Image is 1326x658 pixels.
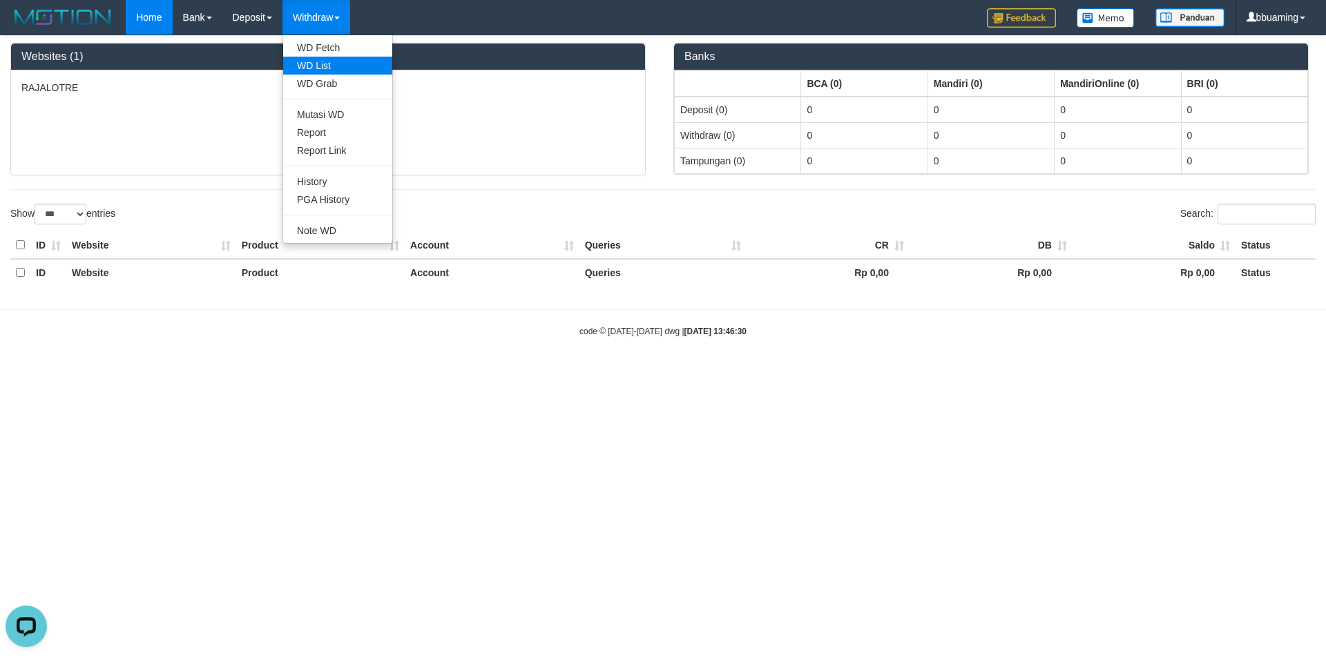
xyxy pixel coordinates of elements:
[30,259,66,286] th: ID
[283,222,392,240] a: Note WD
[910,259,1073,286] th: Rp 0,00
[1180,204,1316,224] label: Search:
[283,142,392,159] a: Report Link
[928,122,1054,148] td: 0
[801,70,928,97] th: Group: activate to sort column ascending
[675,122,801,148] td: Withdraw (0)
[1218,204,1316,224] input: Search:
[283,75,392,93] a: WD Grab
[236,232,405,259] th: Product
[10,7,115,28] img: MOTION_logo.png
[66,232,236,259] th: Website
[283,106,392,124] a: Mutasi WD
[579,259,747,286] th: Queries
[6,6,47,47] button: Open LiveChat chat widget
[405,232,579,259] th: Account
[928,97,1054,123] td: 0
[684,50,1298,63] h3: Banks
[1236,232,1316,259] th: Status
[1181,97,1307,123] td: 0
[987,8,1056,28] img: Feedback.jpg
[579,232,747,259] th: Queries
[928,70,1054,97] th: Group: activate to sort column ascending
[1073,232,1236,259] th: Saldo
[684,327,747,336] strong: [DATE] 13:46:30
[21,50,635,63] h3: Websites (1)
[21,81,635,95] p: RAJALOTRE
[30,232,66,259] th: ID
[1155,8,1224,27] img: panduan.png
[675,70,801,97] th: Group: activate to sort column ascending
[1073,259,1236,286] th: Rp 0,00
[801,148,928,173] td: 0
[1181,122,1307,148] td: 0
[675,148,801,173] td: Tampungan (0)
[283,191,392,209] a: PGA History
[1055,148,1181,173] td: 0
[66,259,236,286] th: Website
[1055,122,1181,148] td: 0
[801,97,928,123] td: 0
[1055,97,1181,123] td: 0
[1077,8,1135,28] img: Button%20Memo.svg
[283,57,392,75] a: WD List
[910,232,1073,259] th: DB
[747,259,910,286] th: Rp 0,00
[405,259,579,286] th: Account
[236,259,405,286] th: Product
[1181,148,1307,173] td: 0
[1181,70,1307,97] th: Group: activate to sort column ascending
[10,204,115,224] label: Show entries
[579,327,747,336] small: code © [DATE]-[DATE] dwg |
[1055,70,1181,97] th: Group: activate to sort column ascending
[35,204,86,224] select: Showentries
[283,39,392,57] a: WD Fetch
[747,232,910,259] th: CR
[1236,259,1316,286] th: Status
[801,122,928,148] td: 0
[928,148,1054,173] td: 0
[283,124,392,142] a: Report
[283,173,392,191] a: History
[675,97,801,123] td: Deposit (0)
